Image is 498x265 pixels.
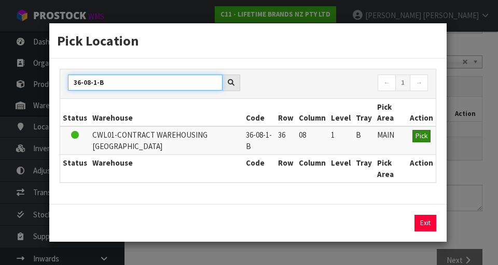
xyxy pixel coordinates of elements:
[375,126,407,154] td: MAIN
[296,126,328,154] td: 08
[275,99,296,127] th: Row
[414,215,436,231] button: Exit
[353,155,375,182] th: Tray
[328,99,353,127] th: Level
[375,99,407,127] th: Pick Area
[416,131,427,140] span: Pick
[410,75,428,91] a: →
[353,126,375,154] td: B
[243,99,275,127] th: Code
[296,99,328,127] th: Column
[375,155,407,182] th: Pick Area
[407,99,436,127] th: Action
[328,126,353,154] td: 1
[57,31,439,50] h3: Pick Location
[60,99,90,127] th: Status
[296,155,328,182] th: Column
[60,155,90,182] th: Status
[90,99,243,127] th: Warehouse
[243,126,275,154] td: 36-08-1-B
[378,75,396,91] a: ←
[328,155,353,182] th: Level
[275,155,296,182] th: Row
[68,75,223,91] input: Search locations
[243,155,275,182] th: Code
[395,75,410,91] a: 1
[256,75,428,93] nav: Page navigation
[90,126,243,154] td: CWL01-CONTRACT WAREHOUSING [GEOGRAPHIC_DATA]
[407,155,436,182] th: Action
[90,155,243,182] th: Warehouse
[275,126,296,154] td: 36
[353,99,375,127] th: Tray
[412,130,431,142] button: Pick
